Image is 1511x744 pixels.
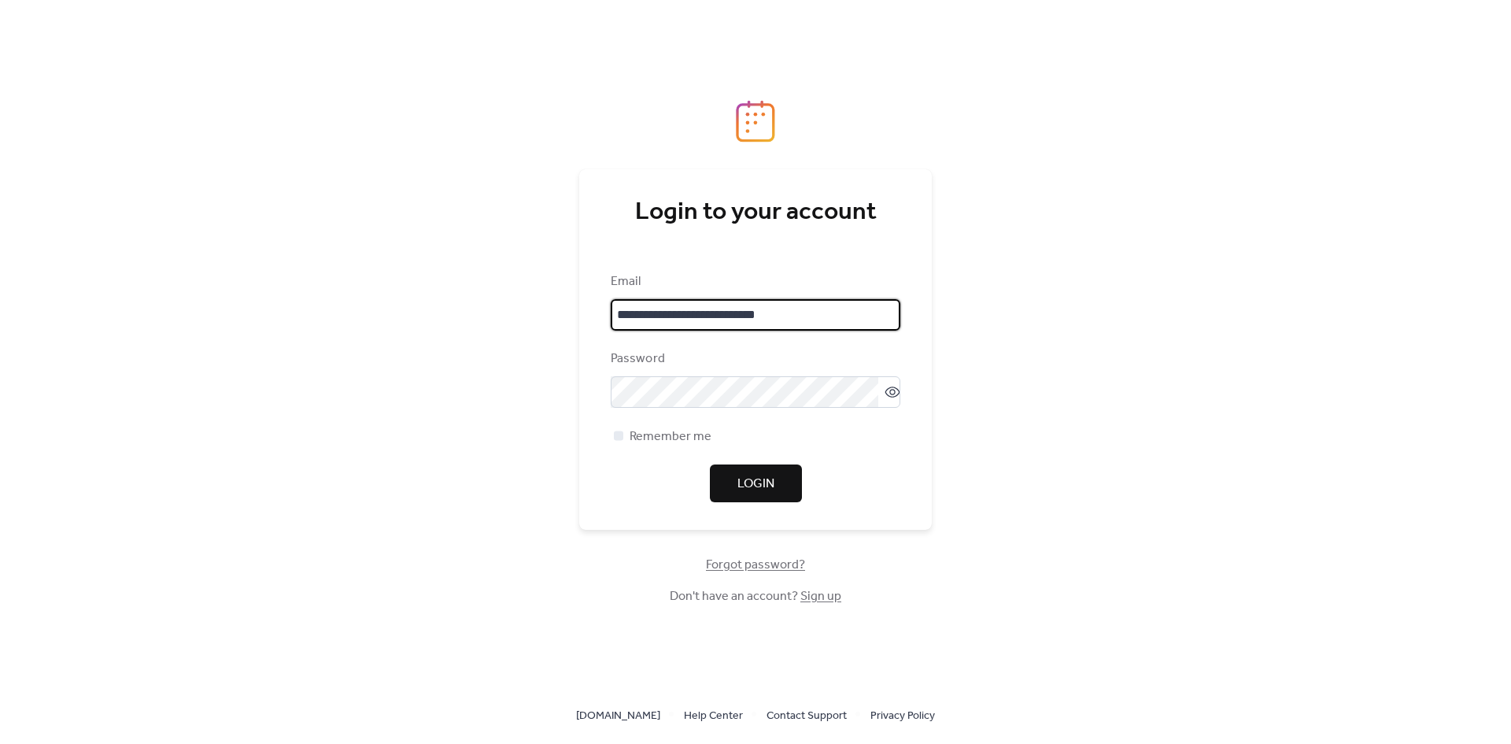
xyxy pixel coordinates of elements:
[706,556,805,575] span: Forgot password?
[710,465,802,502] button: Login
[670,587,841,606] span: Don't have an account?
[611,350,897,368] div: Password
[576,707,660,726] span: [DOMAIN_NAME]
[736,100,775,143] img: logo
[630,428,711,446] span: Remember me
[706,561,805,569] a: Forgot password?
[684,707,743,726] span: Help Center
[684,705,743,725] a: Help Center
[767,707,847,726] span: Contact Support
[611,272,897,291] div: Email
[800,584,841,609] a: Sign up
[576,705,660,725] a: [DOMAIN_NAME]
[767,705,847,725] a: Contact Support
[737,475,774,494] span: Login
[870,705,935,725] a: Privacy Policy
[870,707,935,726] span: Privacy Policy
[611,197,900,228] div: Login to your account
